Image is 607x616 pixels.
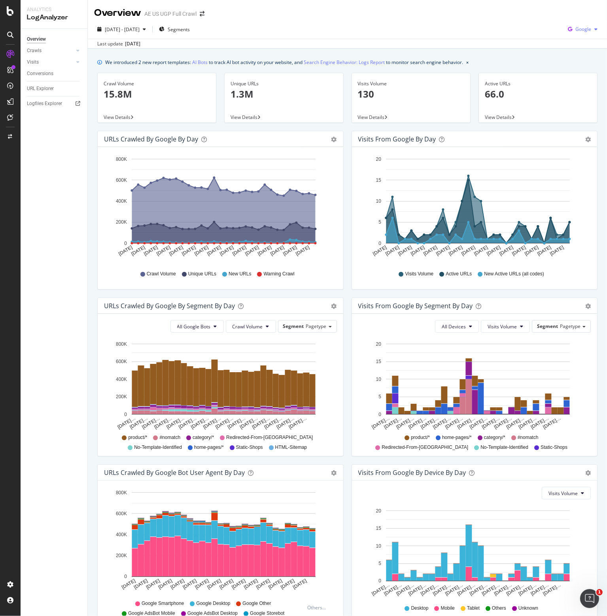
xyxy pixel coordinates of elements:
span: No-Template-Identified [134,444,182,451]
span: HTML-Sitemap [275,444,307,451]
button: All Devices [435,320,479,333]
div: Visits Volume [358,80,464,87]
text: [DATE] [155,245,171,257]
div: Overview [94,6,141,20]
text: [DATE] [121,578,136,590]
text: 0 [378,412,381,417]
p: 15.8M [104,87,210,101]
button: Segments [156,23,193,36]
text: 15 [376,177,381,183]
span: product/* [128,434,147,441]
span: Visits Volume [405,271,434,277]
div: AE US UGP Full Crawl [144,10,197,18]
span: Unknown [518,605,538,612]
a: Overview [27,35,82,43]
span: product/* [411,434,430,441]
svg: A chart. [358,339,588,431]
text: 10 [376,543,381,549]
svg: A chart. [358,506,588,597]
span: Pagetype [560,323,581,330]
div: Visits from Google by day [358,135,436,143]
div: A chart. [104,153,334,263]
p: 130 [358,87,464,101]
span: Visits Volume [488,323,517,330]
text: [DATE] [168,245,184,257]
text: [DATE] [511,245,527,257]
text: [DATE] [460,245,476,257]
span: New Active URLs (all codes) [484,271,544,277]
text: 600K [116,177,127,183]
div: URLs Crawled by Google By Segment By Day [104,302,235,310]
text: [DATE] [143,245,159,257]
text: 5 [378,394,381,399]
text: [DATE] [117,245,133,257]
text: [DATE] [384,245,400,257]
span: Others [492,605,506,612]
span: #nomatch [518,434,539,441]
text: 0 [124,412,127,417]
text: [DATE] [133,578,149,590]
text: 20 [376,341,381,347]
span: View Details [485,114,512,121]
span: Desktop [411,605,429,612]
text: [DATE] [170,578,185,590]
text: 10 [376,377,381,382]
span: Google Desktop [196,600,230,607]
text: 15 [376,359,381,364]
text: [DATE] [219,245,234,257]
div: gear [331,137,337,142]
text: 600K [116,359,127,364]
text: 5 [378,561,381,566]
text: 20 [376,156,381,162]
span: category/* [193,434,214,441]
span: Segment [537,323,558,330]
div: We introduced 2 new report templates: to track AI bot activity on your website, and to monitor se... [105,58,463,66]
div: Visits [27,58,39,66]
span: home-pages/* [194,444,224,451]
text: 600K [116,511,127,516]
text: [DATE] [280,578,295,590]
text: 0 [124,574,127,580]
span: 1 [596,589,603,595]
text: 800K [116,156,127,162]
div: gear [585,137,591,142]
div: gear [331,470,337,476]
a: Search Engine Behavior: Logs Report [304,58,385,66]
div: LogAnalyzer [27,13,81,22]
text: 0 [124,241,127,246]
text: 20 [376,508,381,514]
span: Redirected-From-[GEOGRAPHIC_DATA] [226,434,313,441]
span: Crawl Volume [233,323,263,330]
button: [DATE] - [DATE] [94,23,149,36]
button: Google [565,23,601,36]
div: info banner [97,58,598,66]
div: Last update [97,40,140,47]
text: [DATE] [193,245,209,257]
span: Active URLs [446,271,472,277]
text: [DATE] [231,578,247,590]
span: Redirected-From-[GEOGRAPHIC_DATA] [382,444,468,451]
div: Visits From Google By Device By Day [358,469,466,477]
div: arrow-right-arrow-left [200,11,204,17]
span: Segments [168,26,190,33]
svg: A chart. [104,339,334,431]
div: gear [331,303,337,309]
svg: A chart. [358,153,588,263]
text: 800K [116,490,127,495]
span: View Details [358,114,385,121]
div: Crawls [27,47,42,55]
iframe: Intercom live chat [580,589,599,608]
text: [DATE] [486,245,501,257]
div: [DATE] [125,40,140,47]
a: AI Bots [192,58,208,66]
div: Analytics [27,6,81,13]
span: No-Template-Identified [480,444,528,451]
a: Logfiles Explorer [27,100,82,108]
text: [DATE] [255,578,271,590]
span: Mobile [441,605,455,612]
p: 66.0 [485,87,591,101]
button: Crawl Volume [226,320,276,333]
